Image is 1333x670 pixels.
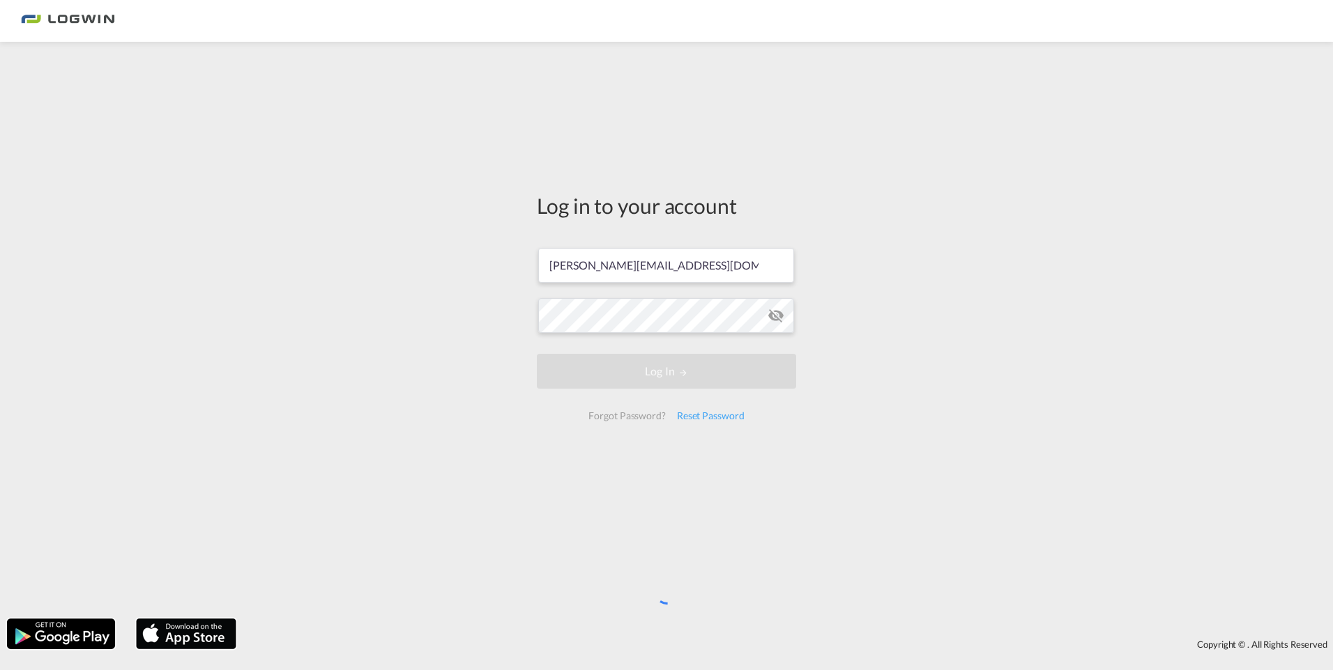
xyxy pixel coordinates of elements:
[768,307,784,324] md-icon: icon-eye-off
[671,403,750,428] div: Reset Password
[243,632,1333,656] div: Copyright © . All Rights Reserved
[6,617,116,650] img: google.png
[538,248,794,283] input: Enter email/phone number
[537,191,796,220] div: Log in to your account
[583,403,671,428] div: Forgot Password?
[537,354,796,389] button: LOGIN
[21,6,115,37] img: bc73a0e0d8c111efacd525e4c8ad7d32.png
[135,617,238,650] img: apple.png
